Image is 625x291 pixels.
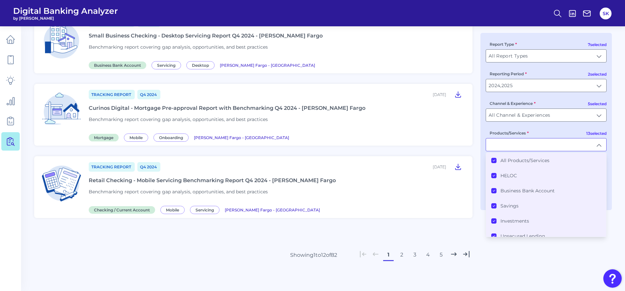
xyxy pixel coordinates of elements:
[124,134,151,140] a: Mobile
[151,61,181,69] span: Servicing
[490,42,517,47] label: Report Type
[186,61,215,69] span: Desktop
[160,206,185,214] span: Mobile
[500,188,555,194] label: Business Bank Account
[89,116,268,122] span: Benchmarking report covering gap analysis, opportunities, and best practices
[89,177,336,183] div: Retail Checking - Mobile Servicing Benchmarking Report Q4 2024 - [PERSON_NAME] Fargo
[39,161,83,206] img: Checking / Current Account
[153,134,191,140] a: Onboarding
[225,207,320,212] span: [PERSON_NAME] Fargo - [GEOGRAPHIC_DATA]
[160,206,187,213] a: Mobile
[89,61,146,69] span: Business Bank Account
[39,89,83,133] img: Mortgage
[225,206,320,213] a: [PERSON_NAME] Fargo - [GEOGRAPHIC_DATA]
[500,173,517,179] label: HELOC
[124,133,148,142] span: Mobile
[89,134,119,141] span: Mortgage
[383,250,394,260] button: 1
[137,162,160,172] a: Q4 2024
[603,269,622,288] button: Open Resource Center
[190,206,222,213] a: Servicing
[436,250,446,260] button: 5
[220,62,315,68] a: [PERSON_NAME] Fargo - [GEOGRAPHIC_DATA]
[89,33,323,39] div: Small Business Checking - Desktop Servicing Report Q4 2024 - [PERSON_NAME] Fargo
[89,162,135,172] a: Tracking Report
[89,62,149,68] a: Business Bank Account
[39,17,83,61] img: Business Bank Account
[89,90,135,99] a: Tracking Report
[89,206,155,214] span: Checking / Current Account
[190,206,220,214] span: Servicing
[451,161,465,172] button: Retail Checking - Mobile Servicing Benchmarking Report Q4 2024 - Wells Fargo
[451,89,465,100] button: Curinos Digital - Mortgage Pre-approval Report with Benchmarking Q4 2024 - Wells Fargo
[290,252,337,258] div: Showing 1 to 12 of 82
[186,62,217,68] a: Desktop
[500,233,545,239] label: Unsecured Lending
[500,203,519,209] label: Savings
[194,135,289,140] span: [PERSON_NAME] Fargo - [GEOGRAPHIC_DATA]
[433,92,446,97] div: [DATE]
[409,250,420,260] button: 3
[433,164,446,169] div: [DATE]
[13,6,118,16] span: Digital Banking Analyzer
[151,62,184,68] a: Servicing
[89,189,268,195] span: Benchmarking report covering gap analysis, opportunities, and best practices
[89,134,121,140] a: Mortgage
[194,134,289,140] a: [PERSON_NAME] Fargo - [GEOGRAPHIC_DATA]
[396,250,407,260] button: 2
[500,218,529,224] label: Investments
[89,206,158,213] a: Checking / Current Account
[490,131,529,135] label: Products/Services
[500,158,549,163] label: All Products/Services
[13,16,118,21] span: by [PERSON_NAME]
[89,44,268,50] span: Benchmarking report covering gap analysis, opportunities, and best practices
[490,71,527,76] label: Reporting Period
[137,90,160,99] a: Q4 2024
[220,63,315,68] span: [PERSON_NAME] Fargo - [GEOGRAPHIC_DATA]
[89,105,365,111] div: Curinos Digital - Mortgage Pre-approval Report with Benchmarking Q4 2024 - [PERSON_NAME] Fargo
[600,8,612,19] button: SK
[423,250,433,260] button: 4
[490,101,536,106] label: Channel & Experience
[153,133,189,142] span: Onboarding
